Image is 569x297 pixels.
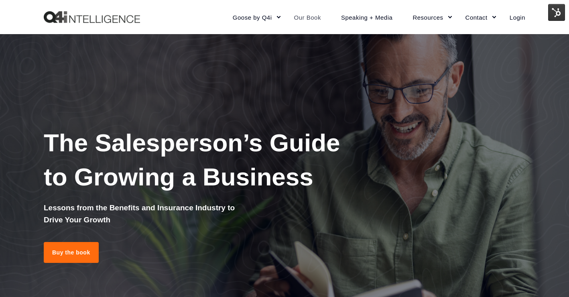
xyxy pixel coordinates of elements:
[44,242,99,263] a: Buy the book
[44,11,140,23] img: Q4intelligence, LLC logo
[548,4,565,21] img: HubSpot Tools Menu Toggle
[44,202,244,226] h5: Lessons from the Benefits and Insurance Industry to Drive Your Growth
[44,11,140,23] a: Back to Home
[44,129,340,191] span: The Salesperson’s Guide to Growing a Business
